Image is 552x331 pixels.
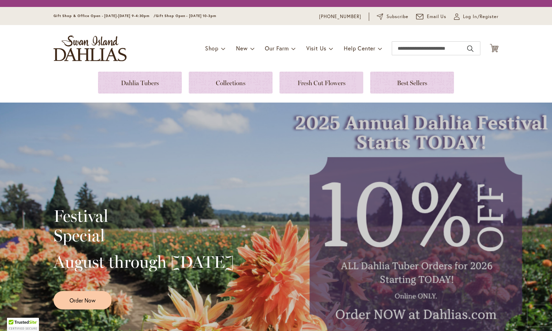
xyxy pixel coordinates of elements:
[427,13,447,20] span: Email Us
[54,252,234,272] h2: August through [DATE]
[265,45,289,52] span: Our Farm
[377,13,408,20] a: Subscribe
[416,13,447,20] a: Email Us
[54,35,127,61] a: store logo
[156,14,216,18] span: Gift Shop Open - [DATE] 10-3pm
[54,206,234,245] h2: Festival Special
[70,296,96,304] span: Order Now
[467,43,473,54] button: Search
[463,13,498,20] span: Log In/Register
[205,45,219,52] span: Shop
[54,291,112,309] a: Order Now
[7,318,39,331] div: TrustedSite Certified
[454,13,498,20] a: Log In/Register
[54,14,156,18] span: Gift Shop & Office Open - [DATE]-[DATE] 9-4:30pm /
[344,45,375,52] span: Help Center
[306,45,326,52] span: Visit Us
[236,45,247,52] span: New
[319,13,361,20] a: [PHONE_NUMBER]
[387,13,408,20] span: Subscribe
